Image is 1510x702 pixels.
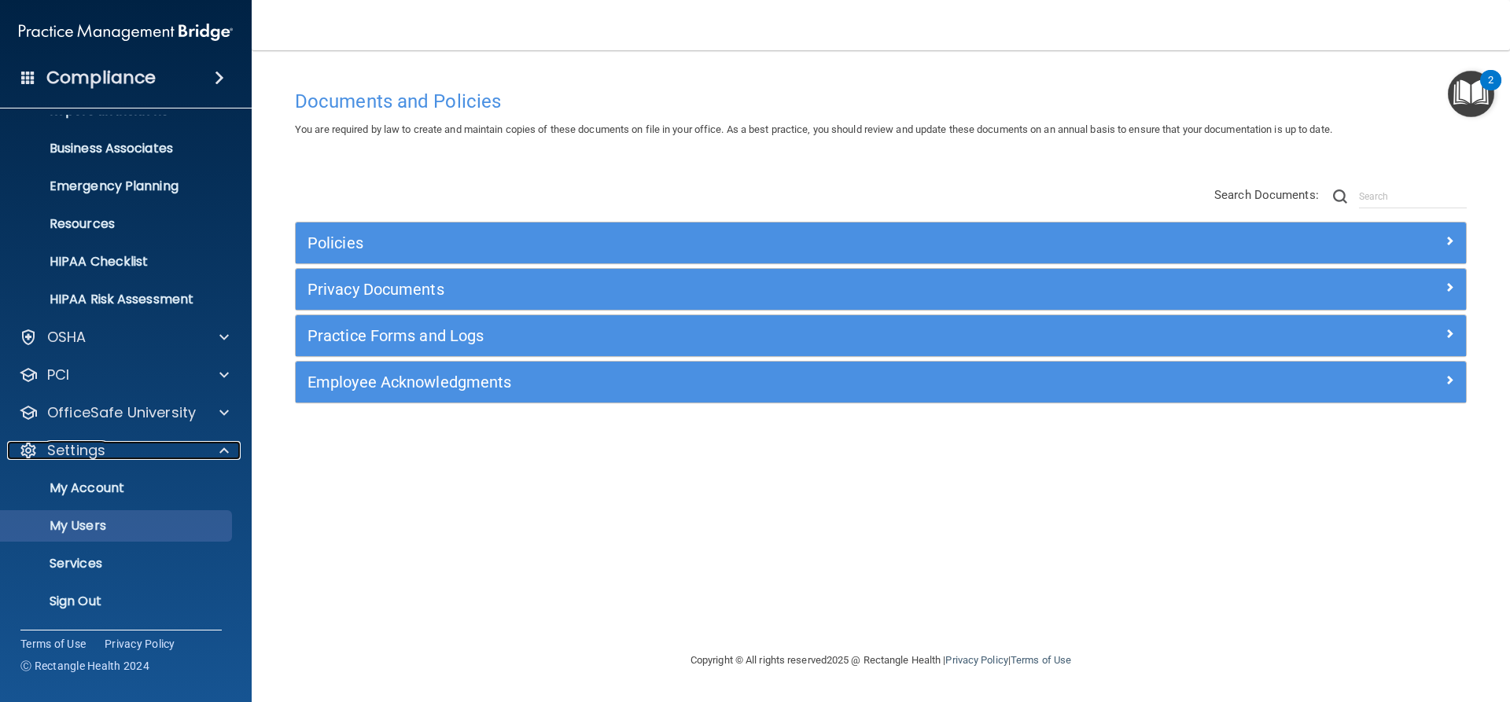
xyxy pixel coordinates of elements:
[19,17,233,48] img: PMB logo
[308,323,1454,348] a: Practice Forms and Logs
[1214,188,1319,202] span: Search Documents:
[47,366,69,384] p: PCI
[295,123,1332,135] span: You are required by law to create and maintain copies of these documents on file in your office. ...
[1488,80,1493,101] div: 2
[594,635,1168,685] div: Copyright © All rights reserved 2025 @ Rectangle Health | |
[295,91,1467,112] h4: Documents and Policies
[308,369,1454,395] a: Employee Acknowledgments
[19,366,229,384] a: PCI
[10,292,225,307] p: HIPAA Risk Assessment
[10,556,225,572] p: Services
[47,441,105,460] p: Settings
[19,328,229,347] a: OSHA
[945,654,1007,666] a: Privacy Policy
[1333,189,1347,204] img: ic-search.3b580494.png
[308,327,1162,344] h5: Practice Forms and Logs
[105,636,175,652] a: Privacy Policy
[10,103,225,119] p: Report an Incident
[20,636,86,652] a: Terms of Use
[10,480,225,496] p: My Account
[308,373,1162,391] h5: Employee Acknowledgments
[10,594,225,609] p: Sign Out
[46,67,156,89] h4: Compliance
[308,277,1454,302] a: Privacy Documents
[10,141,225,156] p: Business Associates
[1448,71,1494,117] button: Open Resource Center, 2 new notifications
[10,254,225,270] p: HIPAA Checklist
[10,216,225,232] p: Resources
[308,281,1162,298] h5: Privacy Documents
[47,328,87,347] p: OSHA
[10,178,225,194] p: Emergency Planning
[1238,590,1491,653] iframe: Drift Widget Chat Controller
[1011,654,1071,666] a: Terms of Use
[47,403,196,422] p: OfficeSafe University
[19,441,229,460] a: Settings
[308,230,1454,255] a: Policies
[308,234,1162,252] h5: Policies
[20,658,149,674] span: Ⓒ Rectangle Health 2024
[10,518,225,534] p: My Users
[1359,185,1467,208] input: Search
[19,403,229,422] a: OfficeSafe University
